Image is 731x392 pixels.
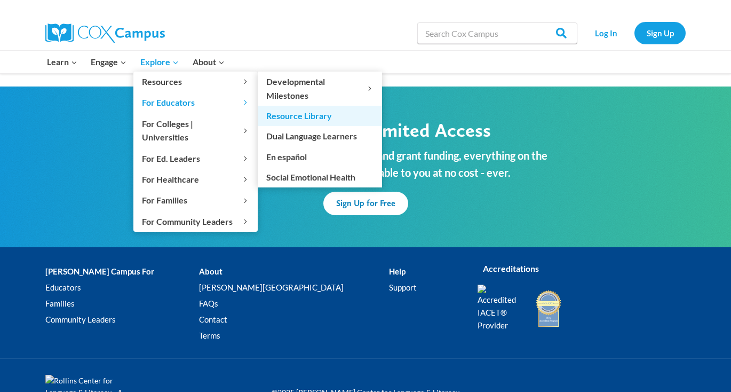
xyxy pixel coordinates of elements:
[199,311,388,327] a: Contact
[133,113,258,147] button: Child menu of For Colleges | Universities
[258,146,382,167] a: En español
[199,295,388,311] a: FAQs
[483,263,539,273] strong: Accreditations
[186,51,232,73] button: Child menu of About
[258,126,382,146] a: Dual Language Learners
[40,51,84,73] button: Child menu of Learn
[45,279,199,295] a: Educators
[583,22,629,44] a: Log In
[258,106,382,126] a: Resource Library
[133,51,186,73] button: Child menu of Explore
[583,22,686,44] nav: Secondary Navigation
[40,51,231,73] nav: Primary Navigation
[417,22,577,44] input: Search Cox Campus
[199,327,388,343] a: Terms
[133,211,258,231] button: Child menu of For Community Leaders
[133,190,258,210] button: Child menu of For Families
[478,285,523,332] img: Accredited IACET® Provider
[199,279,388,295] a: [PERSON_NAME][GEOGRAPHIC_DATA]
[45,23,165,43] img: Cox Campus
[133,148,258,168] button: Child menu of For Ed. Leaders
[258,167,382,187] a: Social Emotional Health
[389,279,462,295] a: Support
[45,311,199,327] a: Community Leaders
[535,289,562,328] img: IDA Accredited
[133,72,258,92] button: Child menu of Resources
[634,22,686,44] a: Sign Up
[45,295,199,311] a: Families
[133,169,258,190] button: Child menu of For Healthcare
[258,72,382,106] button: Child menu of Developmental Milestones
[336,198,395,208] span: Sign Up for Free
[133,92,258,113] button: Child menu of For Educators
[84,51,134,73] button: Child menu of Engage
[323,192,408,215] a: Sign Up for Free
